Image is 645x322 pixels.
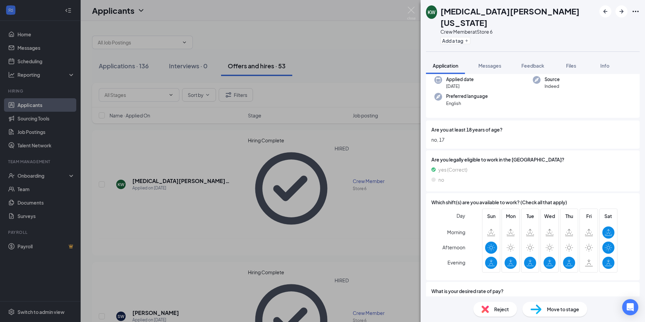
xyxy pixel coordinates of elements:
span: Application [433,63,458,69]
h1: [MEDICAL_DATA][PERSON_NAME][US_STATE] [440,5,596,28]
button: ArrowLeftNew [599,5,611,17]
div: Open Intercom Messenger [622,299,638,315]
span: Move to stage [547,306,579,313]
span: Source [545,76,560,83]
svg: Ellipses [632,7,640,15]
span: English [446,100,488,107]
div: Crew Member at Store 6 [440,28,596,35]
span: Morning [447,226,465,238]
span: [DATE] [446,83,474,90]
span: What is your desired rate of pay? [431,287,504,295]
span: Fri [583,212,595,220]
span: Feedback [521,63,544,69]
span: Afternoon [442,241,465,253]
span: Wed [544,212,556,220]
div: KW [428,9,435,15]
span: Evening [447,256,465,269]
button: ArrowRight [615,5,628,17]
span: yes (Correct) [438,166,467,173]
span: Messages [478,63,501,69]
span: Thu [563,212,575,220]
span: Preferred language [446,93,488,100]
button: PlusAdd a tag [440,37,470,44]
span: Are you at least 18 years of age? [431,126,503,133]
span: Applied date [446,76,474,83]
span: Files [566,63,576,69]
span: Day [457,212,465,219]
span: no, 17 [431,136,634,143]
span: Info [600,63,609,69]
span: Tue [524,212,536,220]
svg: ArrowLeftNew [601,7,609,15]
span: no [438,176,444,183]
span: Sat [602,212,614,220]
svg: Plus [465,39,469,43]
span: Indeed [545,83,560,90]
span: Are you legally eligible to work in the [GEOGRAPHIC_DATA]? [431,156,634,163]
span: Sun [485,212,497,220]
span: Which shift(s) are you available to work? (Check all that apply) [431,199,567,206]
svg: ArrowRight [617,7,626,15]
span: Reject [494,306,509,313]
span: Mon [505,212,517,220]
